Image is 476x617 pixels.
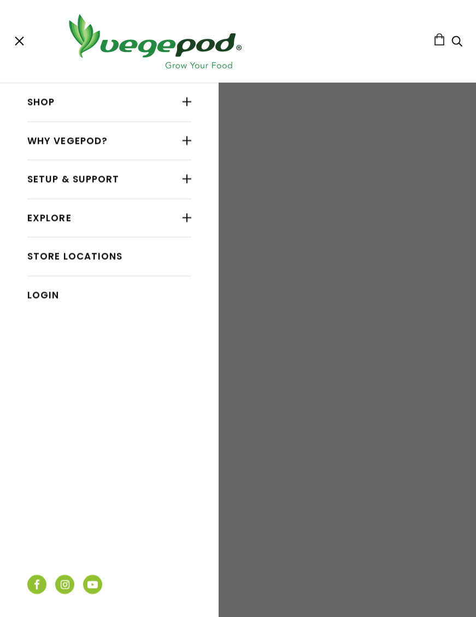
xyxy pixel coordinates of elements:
a: Why Vegepod? [27,131,191,152]
a: Search [451,37,462,48]
a: Store Locations [27,246,191,267]
img: Vegepod [59,11,250,72]
a: Setup & Support [27,169,191,190]
a: Login [27,285,191,306]
a: Explore [27,208,191,229]
a: Shop [27,92,191,113]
